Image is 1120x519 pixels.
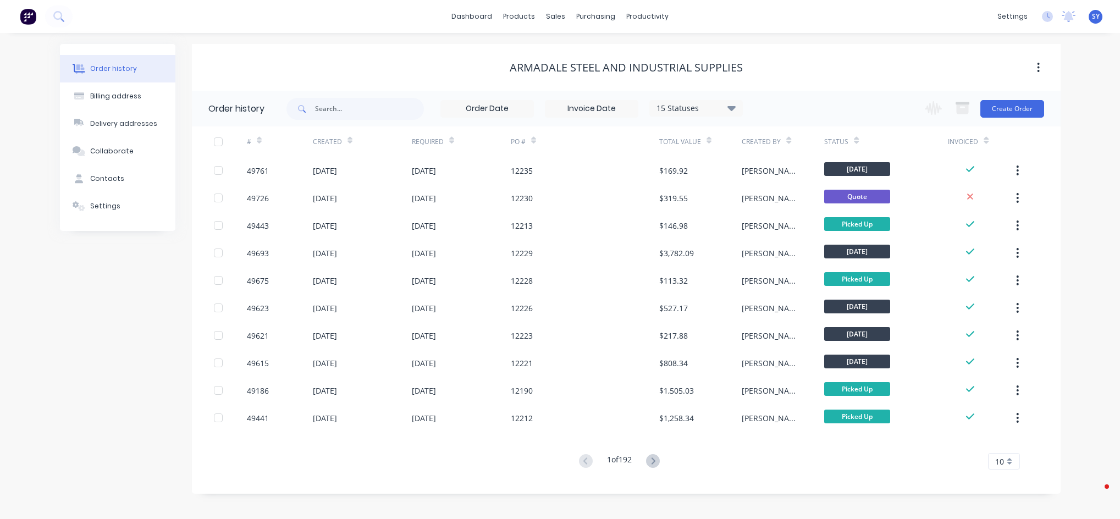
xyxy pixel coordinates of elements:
[60,55,175,82] button: Order history
[247,357,269,369] div: 49615
[313,137,342,147] div: Created
[313,330,337,341] div: [DATE]
[659,137,701,147] div: Total Value
[247,126,313,157] div: #
[511,192,533,204] div: 12230
[824,126,948,157] div: Status
[742,126,824,157] div: Created By
[446,8,498,25] a: dashboard
[511,412,533,424] div: 12212
[60,192,175,220] button: Settings
[742,357,802,369] div: [PERSON_NAME]
[511,275,533,286] div: 12228
[90,91,141,101] div: Billing address
[824,327,890,341] span: [DATE]
[313,302,337,314] div: [DATE]
[313,385,337,396] div: [DATE]
[824,162,890,176] span: [DATE]
[659,247,694,259] div: $3,782.09
[659,192,688,204] div: $319.55
[824,137,848,147] div: Status
[824,300,890,313] span: [DATE]
[742,330,802,341] div: [PERSON_NAME]
[412,247,436,259] div: [DATE]
[659,126,742,157] div: Total Value
[412,192,436,204] div: [DATE]
[607,454,632,470] div: 1 of 192
[980,100,1044,118] button: Create Order
[1092,12,1100,21] span: SY
[992,8,1033,25] div: settings
[742,137,781,147] div: Created By
[20,8,36,25] img: Factory
[650,102,742,114] div: 15 Statuses
[948,137,978,147] div: Invoiced
[742,247,802,259] div: [PERSON_NAME]
[659,275,688,286] div: $113.32
[247,412,269,424] div: 49441
[247,220,269,231] div: 49443
[90,201,120,211] div: Settings
[247,275,269,286] div: 49675
[510,61,743,74] div: Armadale steel and Industrial Supplies
[948,126,1014,157] div: Invoiced
[313,357,337,369] div: [DATE]
[659,357,688,369] div: $808.34
[313,275,337,286] div: [DATE]
[412,385,436,396] div: [DATE]
[511,137,526,147] div: PO #
[511,357,533,369] div: 12221
[498,8,540,25] div: products
[659,412,694,424] div: $1,258.34
[742,220,802,231] div: [PERSON_NAME]
[313,220,337,231] div: [DATE]
[824,410,890,423] span: Picked Up
[412,330,436,341] div: [DATE]
[247,165,269,176] div: 49761
[540,8,571,25] div: sales
[824,217,890,231] span: Picked Up
[313,412,337,424] div: [DATE]
[60,137,175,165] button: Collaborate
[511,385,533,396] div: 12190
[511,165,533,176] div: 12235
[247,192,269,204] div: 49726
[412,302,436,314] div: [DATE]
[659,220,688,231] div: $146.98
[511,302,533,314] div: 12226
[659,165,688,176] div: $169.92
[545,101,638,117] input: Invoice Date
[412,275,436,286] div: [DATE]
[824,272,890,286] span: Picked Up
[621,8,674,25] div: productivity
[90,119,157,129] div: Delivery addresses
[511,247,533,259] div: 12229
[659,385,694,396] div: $1,505.03
[824,382,890,396] span: Picked Up
[511,126,659,157] div: PO #
[60,82,175,110] button: Billing address
[247,330,269,341] div: 49621
[995,456,1004,467] span: 10
[247,247,269,259] div: 49693
[90,146,134,156] div: Collaborate
[742,275,802,286] div: [PERSON_NAME]
[742,302,802,314] div: [PERSON_NAME]
[247,385,269,396] div: 49186
[313,192,337,204] div: [DATE]
[208,102,264,115] div: Order history
[313,165,337,176] div: [DATE]
[742,412,802,424] div: [PERSON_NAME]
[412,220,436,231] div: [DATE]
[659,302,688,314] div: $527.17
[412,137,444,147] div: Required
[511,220,533,231] div: 12213
[60,165,175,192] button: Contacts
[1083,482,1109,508] iframe: Intercom live chat
[247,302,269,314] div: 49623
[742,192,802,204] div: [PERSON_NAME]
[659,330,688,341] div: $217.88
[412,165,436,176] div: [DATE]
[247,137,251,147] div: #
[571,8,621,25] div: purchasing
